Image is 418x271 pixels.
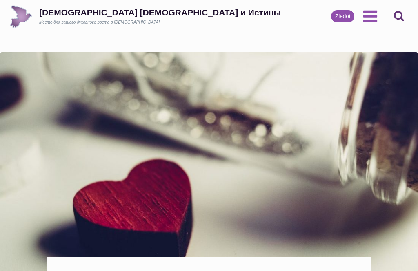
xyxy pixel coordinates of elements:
a: [DEMOGRAPHIC_DATA] [DEMOGRAPHIC_DATA] и ИстиныМесто для вашего духовного роста в [DEMOGRAPHIC_DATA] [10,5,281,28]
div: [DEMOGRAPHIC_DATA] [DEMOGRAPHIC_DATA] и Истины [39,7,281,18]
a: Ziedot [331,10,354,22]
div: Место для вашего духовного роста в [DEMOGRAPHIC_DATA] [39,20,281,25]
img: Draudze Gars un Patiesība [10,5,32,28]
button: Открыть меню [358,6,382,26]
button: Показать форму поиска [390,7,408,26]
